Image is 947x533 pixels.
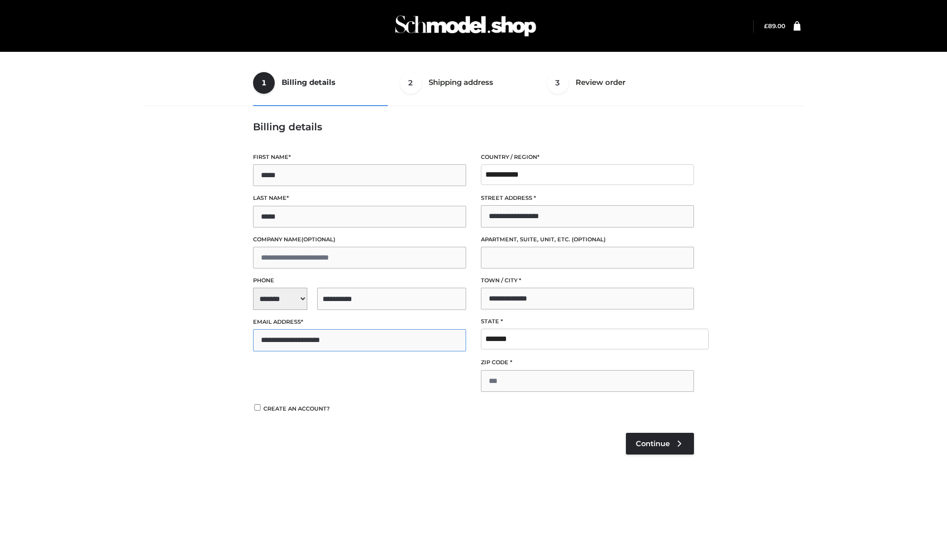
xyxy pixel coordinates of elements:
h3: Billing details [253,121,694,133]
span: £ [764,22,768,30]
label: Email address [253,317,466,327]
bdi: 89.00 [764,22,785,30]
span: (optional) [301,236,335,243]
label: Country / Region [481,152,694,162]
label: Phone [253,276,466,285]
label: ZIP Code [481,358,694,367]
a: Continue [626,433,694,455]
input: Create an account? [253,404,262,411]
img: Schmodel Admin 964 [392,6,540,45]
label: Apartment, suite, unit, etc. [481,235,694,244]
label: Street address [481,193,694,203]
label: State [481,317,694,326]
label: First name [253,152,466,162]
span: (optional) [572,236,606,243]
span: Continue [636,439,670,448]
span: Create an account? [263,405,330,412]
label: Last name [253,193,466,203]
label: Town / City [481,276,694,285]
a: £89.00 [764,22,785,30]
label: Company name [253,235,466,244]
